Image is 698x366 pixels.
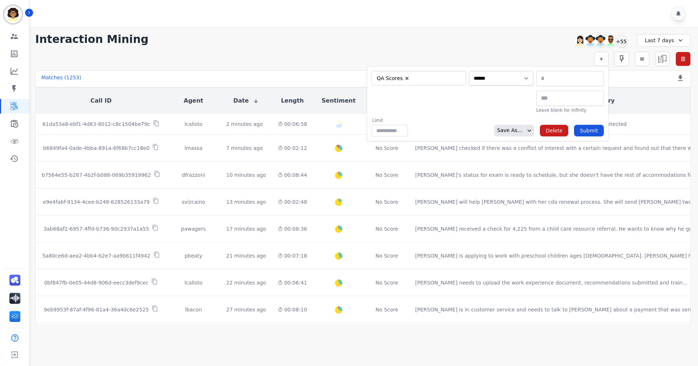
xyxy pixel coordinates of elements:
[494,125,522,136] div: Save As...
[226,279,266,286] div: 22 minutes ago
[172,171,214,179] div: dfrazzoni
[374,75,412,82] li: QA Scores
[172,225,214,232] div: pawagers
[278,225,307,232] div: 00:08:36
[233,96,259,105] button: Date
[44,279,148,286] p: 0bf847fb-0e05-44d8-906d-eecc3def9cec
[41,74,81,84] div: Matches ( 1253 )
[226,198,266,206] div: 13 minutes ago
[172,144,214,152] div: lmassa
[44,225,149,232] p: 3ab68af2-6957-4ffd-b736-90c2937a1a55
[226,225,266,232] div: 17 minutes ago
[278,171,307,179] div: 00:08:44
[226,171,266,179] div: 10 minutes ago
[372,118,408,123] label: Limit
[376,306,398,313] div: No Score
[570,96,615,105] button: Call Summary
[278,252,307,259] div: 00:07:18
[226,144,263,152] div: 7 minutes ago
[42,252,150,259] p: 5a80ce6d-aea2-4bb4-b2e7-aa9b611f4942
[172,279,214,286] div: lcalisto
[184,96,203,105] button: Agent
[91,96,112,105] button: Call ID
[322,96,356,105] button: Sentiment
[373,74,461,83] ul: selected options
[376,225,398,232] div: No Score
[44,306,149,313] p: 9eb9953f-87af-4f96-81a4-36a4dc6e2525
[615,35,627,47] div: +55
[376,279,398,286] div: No Score
[376,198,398,206] div: No Score
[172,306,214,313] div: lbacon
[278,120,307,128] div: 00:06:58
[226,306,266,313] div: 27 minutes ago
[637,34,691,47] div: Last 7 days
[226,252,266,259] div: 21 minutes ago
[4,6,22,23] img: Bordered avatar
[42,171,151,179] p: b7564e55-b287-4b2f-b088-069b35919962
[404,76,410,81] button: Remove QA Scores
[376,144,398,152] div: No Score
[172,252,214,259] div: pbeaty
[278,279,307,286] div: 00:06:41
[43,144,149,152] p: b6849fa4-0ade-4bba-891a-6f68b7cc18e0
[536,107,604,113] div: Leave blank for Infinity
[281,96,304,105] button: Length
[376,171,398,179] div: No Score
[278,306,307,313] div: 00:08:10
[35,33,149,46] h1: Interaction Mining
[43,120,150,128] p: 61da53a8-ebf1-4d83-8012-c8c1504be79c
[415,279,687,286] div: [PERSON_NAME] needs to upload the work experience document, recommendations submitted and train ...
[278,198,307,206] div: 00:02:48
[172,120,214,128] div: lcalisto
[540,125,568,136] button: Delete
[172,198,214,206] div: svizcaino
[43,198,149,206] p: e9e4fabf-9134-4cee-b248-628526133a79
[278,144,307,152] div: 00:02:12
[376,252,398,259] div: No Score
[574,125,604,136] button: Submit
[226,120,263,128] div: 2 minutes ago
